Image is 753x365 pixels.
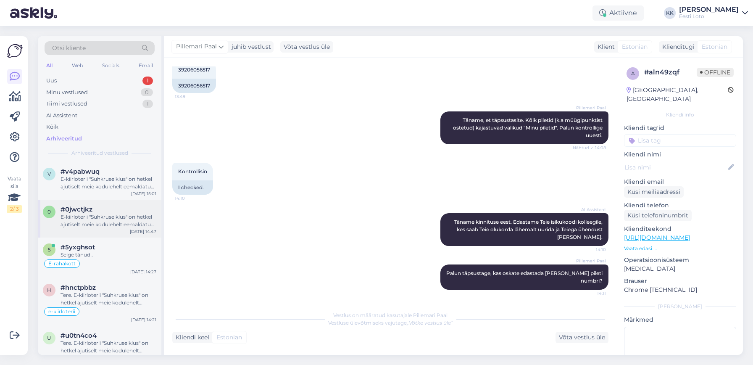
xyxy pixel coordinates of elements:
p: Kliendi tag'id [624,124,736,132]
span: 14:11 [574,290,606,296]
div: Vaata siia [7,175,22,213]
span: Estonian [216,333,242,342]
span: 39206056517 [178,66,210,73]
div: All [45,60,54,71]
div: AI Assistent [46,111,77,120]
div: Selge tänud . [61,251,156,259]
p: Kliendi nimi [624,150,736,159]
span: Pillemari Paal [176,42,217,51]
span: 5 [48,246,51,253]
div: Klient [594,42,615,51]
div: Aktiivne [592,5,644,21]
div: [PERSON_NAME] [679,6,739,13]
div: Email [137,60,155,71]
div: [DATE] 14:21 [131,317,156,323]
span: Täname kinnituse eest. Edastame Teie isikukoodi kolleegile, kes saab Teie olukorda lähemalt uurid... [454,219,604,240]
span: u [47,335,51,341]
span: #v4pabwuq [61,168,100,175]
div: Võta vestlus üle [556,332,608,343]
p: Chrome [TECHNICAL_ID] [624,286,736,294]
div: Küsi meiliaadressi [624,186,684,198]
span: 13:49 [175,93,206,100]
div: Võta vestlus üle [280,41,333,53]
div: Web [70,60,85,71]
div: 1 [142,100,153,108]
span: Nähtud ✓ 14:08 [573,145,606,151]
span: Vestlus on määratud kasutajale Pillemari Paal [333,312,448,318]
span: Estonian [702,42,727,51]
div: Arhiveeritud [46,135,82,143]
div: [PERSON_NAME] [624,303,736,310]
div: Socials [100,60,121,71]
div: E-kiirloterii "Suhkruseiklus" on hetkel ajutiselt meie kodulehelt eemaldatud. Loodetavasti saab p... [61,213,156,228]
i: „Võtke vestlus üle” [407,320,453,326]
span: Arhiveeritud vestlused [71,149,128,157]
div: Tere. E-kiirloterii "Suhkruseiklus" on hetkel ajutiselt meie kodulehelt eemaldatud. Loodetavasti ... [61,339,156,354]
span: Offline [697,68,734,77]
p: Kliendi email [624,177,736,186]
span: Vestluse ülevõtmiseks vajutage [328,320,453,326]
div: [DATE] 15:01 [131,190,156,197]
div: 39206056517 [172,79,216,93]
span: 14:10 [175,195,206,201]
span: #5yxghsot [61,243,95,251]
div: 0 [141,88,153,97]
p: [MEDICAL_DATA] [624,264,736,273]
span: AI Assistent [574,206,606,213]
span: e-kiirloterii [48,309,75,314]
div: [GEOGRAPHIC_DATA], [GEOGRAPHIC_DATA] [627,86,728,103]
p: Klienditeekond [624,225,736,233]
input: Lisa tag [624,134,736,147]
a: [PERSON_NAME]Eesti Loto [679,6,748,20]
div: Minu vestlused [46,88,88,97]
div: Kõik [46,123,58,131]
span: E-rahakott [48,261,76,266]
p: Vaata edasi ... [624,245,736,252]
div: Kliendi keel [172,333,209,342]
p: Märkmed [624,315,736,324]
div: Eesti Loto [679,13,739,20]
span: Pillemari Paal [574,105,606,111]
div: Tere. E-kiirloterii "Suhkruseiklus" on hetkel ajutiselt meie kodulehelt eemaldatud. Loodetavasti ... [61,291,156,307]
div: 1 [142,77,153,85]
span: #u0tn4co4 [61,332,97,339]
div: I checked. [172,180,213,195]
span: Estonian [622,42,648,51]
img: Askly Logo [7,43,23,59]
div: Kliendi info [624,111,736,119]
span: #0jwctjkz [61,206,92,213]
div: KK [664,7,676,19]
div: # aln49zqf [644,67,697,77]
span: v [47,171,51,177]
div: [DATE] 14:47 [130,228,156,235]
p: Kliendi telefon [624,201,736,210]
div: E-kiirloterii "Suhkruseiklus" on hetkel ajutiselt meie kodulehelt eemaldatud. Loodetavasti saab p... [61,175,156,190]
span: Pillemari Paal [574,258,606,264]
span: h [47,287,51,293]
a: [URL][DOMAIN_NAME] [624,234,690,241]
div: Küsi telefoninumbrit [624,210,692,221]
div: Uus [46,77,57,85]
p: Operatsioonisüsteem [624,256,736,264]
span: Palun täpsustage, kas oskate edastada [PERSON_NAME] pileti numbri? [446,270,604,284]
div: Tiimi vestlused [46,100,87,108]
span: a [631,70,635,77]
span: 0 [47,209,51,215]
span: Otsi kliente [52,44,86,53]
span: 14:10 [574,246,606,253]
span: Kontrollisin [178,168,207,175]
div: Klienditugi [659,42,695,51]
div: [DATE] 14:27 [130,269,156,275]
input: Lisa nimi [624,163,727,172]
div: 2 / 3 [7,205,22,213]
div: juhib vestlust [228,42,271,51]
p: Brauser [624,277,736,286]
span: Täname, et täpsustasite. Kõik piletid (k.a müügipunktist ostetud) kajastuvad valikud "Minu pileti... [453,117,604,138]
span: #hnctpbbz [61,284,96,291]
